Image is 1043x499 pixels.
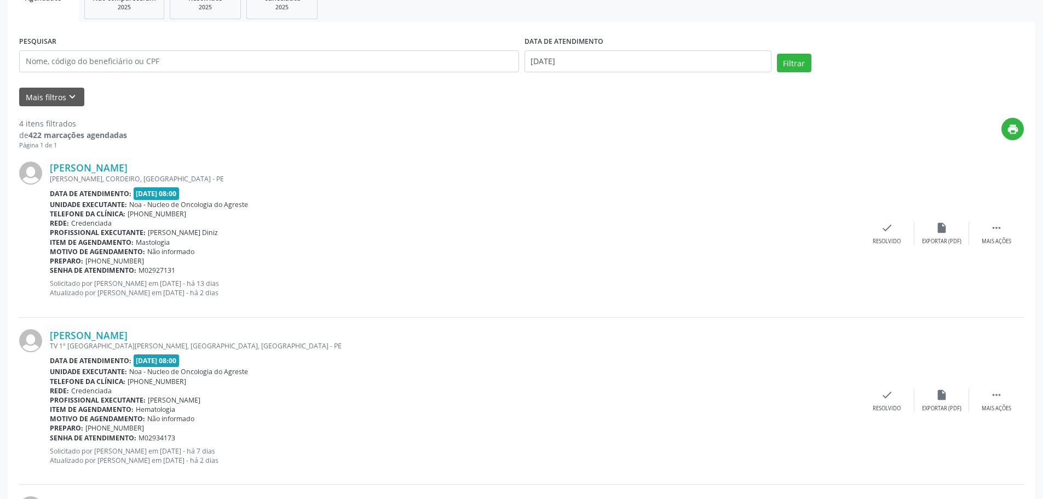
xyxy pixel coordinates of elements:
div: Página 1 de 1 [19,141,127,150]
b: Telefone da clínica: [50,377,125,386]
b: Rede: [50,219,69,228]
div: Mais ações [982,405,1011,412]
b: Profissional executante: [50,228,146,237]
b: Data de atendimento: [50,356,131,365]
i: insert_drive_file [936,389,948,401]
span: [PERSON_NAME] Diniz [148,228,218,237]
b: Telefone da clínica: [50,209,125,219]
div: Exportar (PDF) [922,238,961,245]
button: Filtrar [777,54,811,72]
b: Motivo de agendamento: [50,247,145,256]
span: Hematologia [136,405,175,414]
a: [PERSON_NAME] [50,329,128,341]
span: [PHONE_NUMBER] [128,377,186,386]
button: Mais filtroskeyboard_arrow_down [19,88,84,107]
div: [PERSON_NAME], CORDEIRO, [GEOGRAPHIC_DATA] - PE [50,174,860,183]
p: Solicitado por [PERSON_NAME] em [DATE] - há 7 dias Atualizado por [PERSON_NAME] em [DATE] - há 2 ... [50,446,860,465]
b: Unidade executante: [50,367,127,376]
img: img [19,329,42,352]
span: [PHONE_NUMBER] [128,209,186,219]
b: Senha de atendimento: [50,433,136,443]
div: 4 itens filtrados [19,118,127,129]
b: Preparo: [50,423,83,433]
i: check [881,389,893,401]
b: Data de atendimento: [50,189,131,198]
span: Noa - Nucleo de Oncologia do Agreste [129,200,248,209]
input: Nome, código do beneficiário ou CPF [19,50,519,72]
i: insert_drive_file [936,222,948,234]
input: Selecione um intervalo [525,50,771,72]
div: 2025 [255,3,309,12]
i: keyboard_arrow_down [66,91,78,103]
span: [DATE] 08:00 [134,187,180,200]
span: Credenciada [71,219,112,228]
div: Resolvido [873,238,901,245]
i:  [990,389,1002,401]
b: Item de agendamento: [50,405,134,414]
a: [PERSON_NAME] [50,162,128,174]
p: Solicitado por [PERSON_NAME] em [DATE] - há 13 dias Atualizado por [PERSON_NAME] em [DATE] - há 2... [50,279,860,297]
div: Exportar (PDF) [922,405,961,412]
div: Mais ações [982,238,1011,245]
strong: 422 marcações agendadas [28,130,127,140]
span: Credenciada [71,386,112,395]
div: de [19,129,127,141]
img: img [19,162,42,185]
span: Não informado [147,414,194,423]
span: Não informado [147,247,194,256]
b: Profissional executante: [50,395,146,405]
div: Resolvido [873,405,901,412]
span: M02934173 [139,433,175,443]
div: 2025 [178,3,233,12]
label: DATA DE ATENDIMENTO [525,33,603,50]
b: Motivo de agendamento: [50,414,145,423]
div: 2025 [93,3,156,12]
label: PESQUISAR [19,33,56,50]
span: [DATE] 08:00 [134,354,180,367]
i:  [990,222,1002,234]
button: print [1001,118,1024,140]
i: print [1007,123,1019,135]
div: TV 1º [GEOGRAPHIC_DATA][PERSON_NAME], [GEOGRAPHIC_DATA], [GEOGRAPHIC_DATA] - PE [50,341,860,351]
span: M02927131 [139,266,175,275]
b: Item de agendamento: [50,238,134,247]
span: [PHONE_NUMBER] [85,256,144,266]
span: [PERSON_NAME] [148,395,200,405]
b: Preparo: [50,256,83,266]
span: Mastologia [136,238,170,247]
span: Noa - Nucleo de Oncologia do Agreste [129,367,248,376]
i: check [881,222,893,234]
b: Unidade executante: [50,200,127,209]
b: Rede: [50,386,69,395]
b: Senha de atendimento: [50,266,136,275]
span: [PHONE_NUMBER] [85,423,144,433]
